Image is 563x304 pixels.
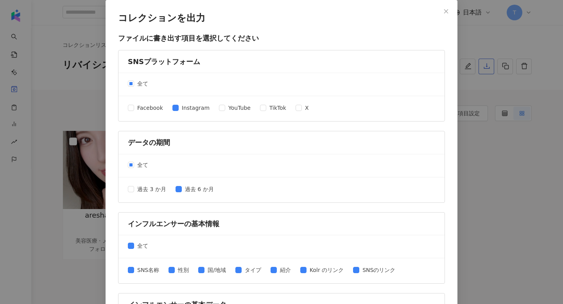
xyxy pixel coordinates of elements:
[438,4,454,19] button: Close
[225,104,254,112] span: YouTube
[204,266,229,274] span: 国/地域
[359,266,398,274] span: SNSのリンク
[134,161,151,169] span: 全て
[175,266,192,274] span: 性別
[443,9,449,14] span: close
[134,185,169,193] span: 過去 3 か月
[266,104,289,112] span: TikTok
[118,13,445,23] p: コレクションを出力
[242,266,264,274] span: タイプ
[302,104,312,112] span: X
[134,241,151,250] span: 全て
[128,57,435,66] div: SNSプラットフォーム
[277,266,294,274] span: 紹介
[128,138,435,147] div: データの期間
[118,33,445,43] p: ファイルに書き出す項目を選択してください
[179,104,213,112] span: Instagram
[307,266,347,274] span: Kolr のリンク
[134,79,151,88] span: 全て
[134,104,166,112] span: Facebook
[182,185,217,193] span: 過去 6 か月
[134,266,162,274] span: SNS名称
[128,219,435,229] div: インフルエンサーの基本情報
